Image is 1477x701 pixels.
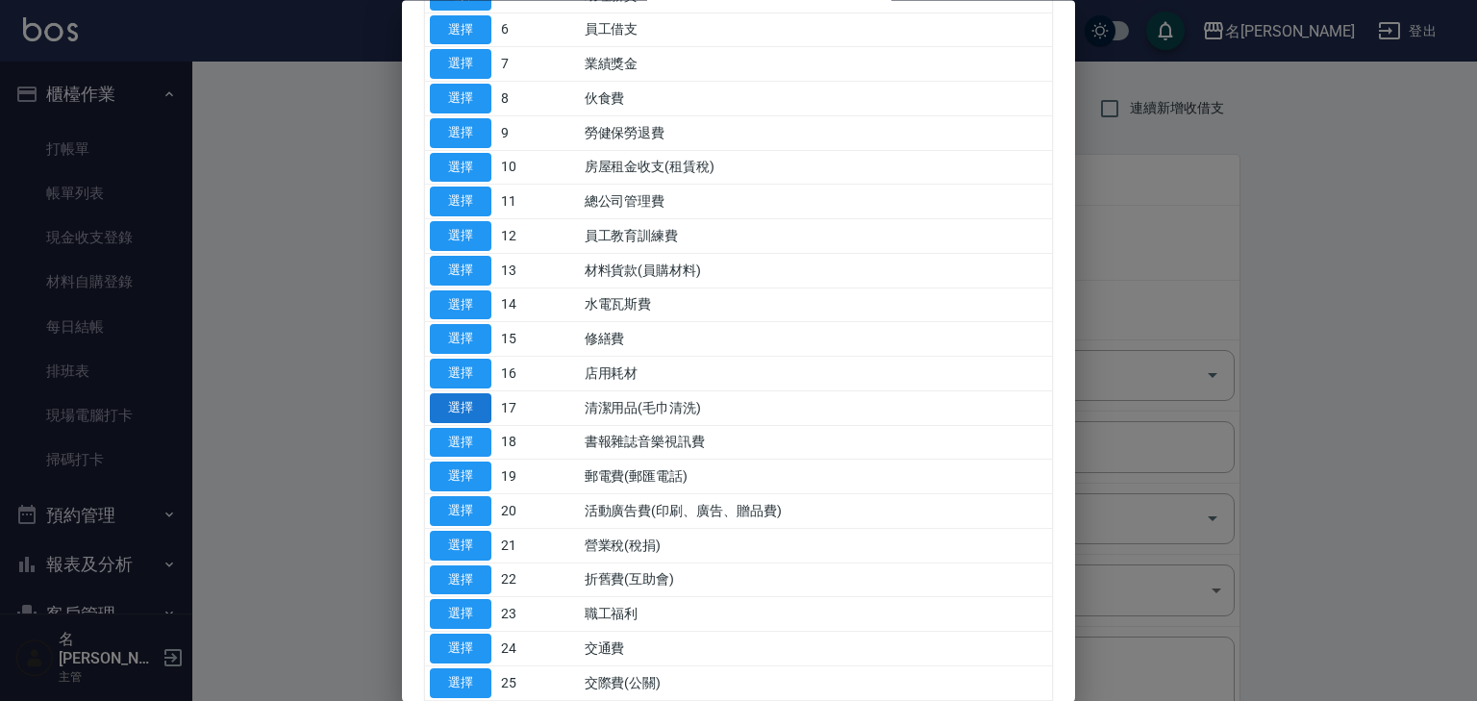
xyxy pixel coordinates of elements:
[580,597,1052,632] td: 職工福利
[430,635,491,664] button: 選擇
[580,460,1052,494] td: 郵電費(郵匯電話)
[496,597,580,632] td: 23
[580,529,1052,563] td: 營業稅(稅捐)
[430,463,491,492] button: 選擇
[580,82,1052,116] td: 伙食費
[496,632,580,666] td: 24
[496,116,580,151] td: 9
[496,82,580,116] td: 8
[430,360,491,389] button: 選擇
[580,13,1052,48] td: 員工借支
[580,322,1052,357] td: 修繕費
[430,50,491,80] button: 選擇
[430,600,491,630] button: 選擇
[430,153,491,183] button: 選擇
[496,47,580,82] td: 7
[430,85,491,114] button: 選擇
[496,288,580,323] td: 14
[496,322,580,357] td: 15
[580,185,1052,219] td: 總公司管理費
[496,151,580,186] td: 10
[430,531,491,561] button: 選擇
[430,325,491,355] button: 選擇
[496,254,580,288] td: 13
[580,219,1052,254] td: 員工教育訓練費
[580,391,1052,426] td: 清潔用品(毛巾清洗)
[430,222,491,252] button: 選擇
[580,632,1052,666] td: 交通費
[430,393,491,423] button: 選擇
[430,256,491,286] button: 選擇
[580,288,1052,323] td: 水電瓦斯費
[496,494,580,529] td: 20
[580,563,1052,598] td: 折舊費(互助會)
[580,254,1052,288] td: 材料貨款(員購材料)
[496,13,580,48] td: 6
[430,497,491,527] button: 選擇
[496,357,580,391] td: 16
[580,666,1052,701] td: 交際費(公關)
[430,565,491,595] button: 選擇
[580,47,1052,82] td: 業績獎金
[496,185,580,219] td: 11
[430,668,491,698] button: 選擇
[430,290,491,320] button: 選擇
[430,188,491,217] button: 選擇
[496,391,580,426] td: 17
[496,529,580,563] td: 21
[580,357,1052,391] td: 店用耗材
[580,494,1052,529] td: 活動廣告費(印刷、廣告、贈品費)
[430,118,491,148] button: 選擇
[496,666,580,701] td: 25
[580,151,1052,186] td: 房屋租金收支(租賃稅)
[496,219,580,254] td: 12
[496,563,580,598] td: 22
[496,460,580,494] td: 19
[496,426,580,461] td: 18
[430,428,491,458] button: 選擇
[580,116,1052,151] td: 勞健保勞退費
[430,15,491,45] button: 選擇
[580,426,1052,461] td: 書報雜誌音樂視訊費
